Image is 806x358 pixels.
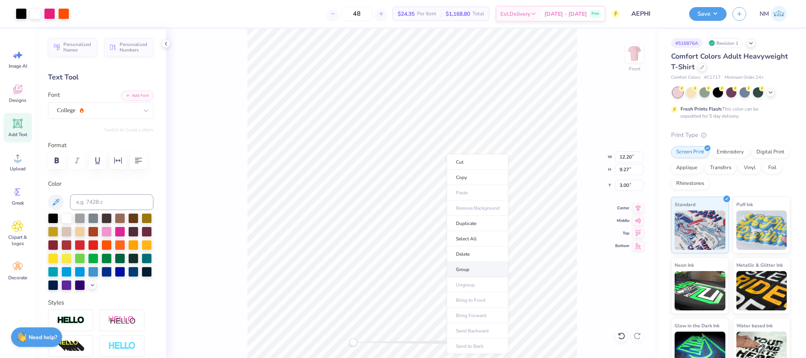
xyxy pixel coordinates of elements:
span: Personalized Names [63,42,92,53]
img: Stroke [57,316,85,325]
img: Negative Space [108,341,136,351]
a: NM [756,6,790,22]
span: Total [472,10,484,18]
span: Metallic & Glitter Ink [736,261,783,269]
img: 3D Illusion [57,340,85,352]
img: Front [627,46,642,61]
div: This color can be expedited for 5 day delivery. [681,105,777,120]
li: Duplicate [447,216,509,231]
span: Comfort Colors [671,74,700,81]
span: Comfort Colors Adult Heavyweight T-Shirt [671,52,788,72]
span: Est. Delivery [500,10,530,18]
div: Print Type [671,131,790,140]
div: Applique [671,162,703,174]
strong: Fresh Prints Flash: [681,106,722,112]
div: Front [629,65,640,72]
div: Text Tool [48,72,153,83]
li: Delete [447,247,509,262]
span: Standard [675,200,695,209]
span: Upload [10,166,26,172]
li: Cut [447,154,509,170]
span: $24.35 [398,10,415,18]
span: Personalized Numbers [120,42,149,53]
span: Clipart & logos [5,234,31,247]
span: Glow in the Dark Ink [675,321,719,330]
div: Transfers [705,162,736,174]
strong: Need help? [29,334,57,341]
div: Embroidery [712,146,749,158]
span: # C1717 [704,74,721,81]
img: Metallic & Glitter Ink [736,271,787,310]
span: Center [615,205,629,211]
input: – – [341,7,372,21]
li: Group [447,262,509,277]
div: Digital Print [751,146,789,158]
span: Add Text [8,131,27,138]
li: Copy [447,170,509,185]
div: Revision 1 [706,38,743,48]
div: Foil [763,162,782,174]
span: Water based Ink [736,321,773,330]
span: Bottom [615,243,629,249]
span: NM [760,9,769,18]
img: Naina Mehta [771,6,787,22]
span: Decorate [8,275,27,281]
img: Neon Ink [675,271,725,310]
span: Image AI [9,63,27,69]
input: Untitled Design [625,6,683,22]
span: Puff Ink [736,200,753,209]
button: Switch to Greek Letters [104,127,153,133]
span: [DATE] - [DATE] [544,10,587,18]
img: Puff Ink [736,210,787,250]
div: # 516876A [671,38,703,48]
img: Standard [675,210,725,250]
div: Screen Print [671,146,709,158]
button: Personalized Names [48,38,97,56]
img: Shadow [108,316,136,325]
button: Personalized Numbers [104,38,153,56]
span: Middle [615,218,629,224]
label: Font [48,90,60,100]
button: Add Font [121,90,153,101]
span: Designs [9,97,26,103]
span: Top [615,230,629,236]
span: Per Item [417,10,436,18]
label: Styles [48,298,64,307]
label: Color [48,179,153,188]
div: Rhinestones [671,178,709,190]
button: Save [689,7,727,21]
span: Free [592,11,599,17]
li: Select All [447,231,509,247]
span: Greek [12,200,24,206]
span: $1,168.80 [446,10,470,18]
span: Minimum Order: 24 + [725,74,764,81]
input: e.g. 7428 c [70,194,153,210]
span: Neon Ink [675,261,694,269]
div: Vinyl [739,162,761,174]
div: Accessibility label [349,338,357,346]
label: Format [48,141,153,150]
